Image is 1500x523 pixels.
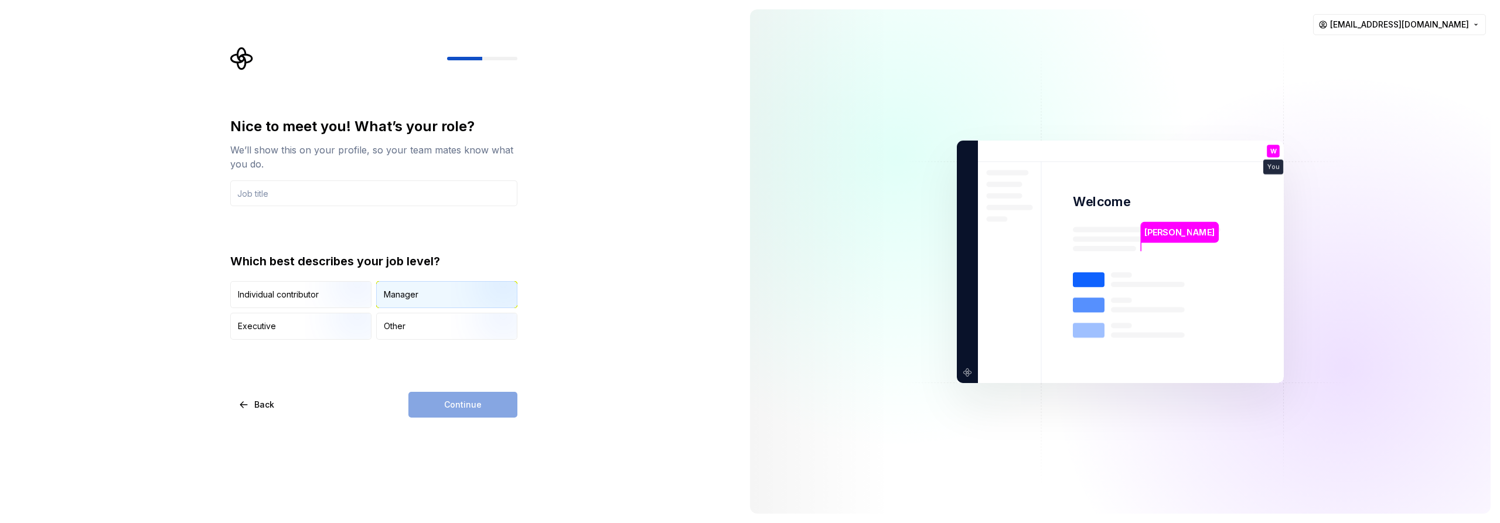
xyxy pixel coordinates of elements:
div: Other [384,320,405,332]
div: Individual contributor [238,289,319,300]
div: Executive [238,320,276,332]
div: Nice to meet you! What’s your role? [230,117,517,136]
p: W [1270,148,1277,154]
button: [EMAIL_ADDRESS][DOMAIN_NAME] [1313,14,1486,35]
p: Welcome [1073,193,1130,210]
span: [EMAIL_ADDRESS][DOMAIN_NAME] [1330,19,1469,30]
div: We’ll show this on your profile, so your team mates know what you do. [230,143,517,171]
button: Back [230,392,284,418]
div: Which best describes your job level? [230,253,517,269]
div: Manager [384,289,418,300]
p: You [1267,163,1279,170]
svg: Supernova Logo [230,47,254,70]
p: [PERSON_NAME] [1144,225,1215,238]
span: Back [254,399,274,411]
input: Job title [230,180,517,206]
